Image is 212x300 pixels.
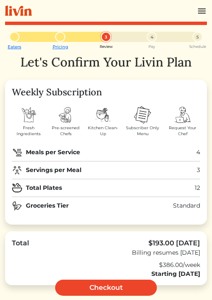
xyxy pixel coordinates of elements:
[8,44,21,50] a: Eaters
[151,34,153,40] span: 4
[19,105,39,125] img: shopping-bag-3fe9fdf43c70cd0f07ddb1d918fa50fd9965662e60047f57cd2cdb62210a911f.svg
[173,201,200,210] div: Standard
[56,105,76,125] img: chef-badb71c08a8f5ffc52cdcf2d2ad30fe731140de9f2fb1f8ce126cf7b01e74f51.svg
[5,55,207,69] h1: Let's Confirm Your Livin Plan
[151,270,200,278] strong: Starting [DATE]
[105,34,107,40] span: 3
[195,183,200,192] div: 12
[12,165,22,175] img: users-group-f3c9345611b1a2b1092ab9a4f439ac097d827a523e23c74d1db29542e094688d.svg
[12,200,22,211] img: natural-food-24e544fcef0d753ee7478663568a396ddfcde3812772f870894636ce272f7b23.svg
[165,125,200,137] span: Request Your Chef
[86,125,120,137] span: Kitchen Clean-Up
[26,148,80,157] strong: Meals per Service
[100,44,113,49] small: Review
[132,238,200,248] div: $193.00 [DATE]
[26,166,81,175] strong: Servings per Meal
[12,86,200,97] h4: Weekly Subscription
[189,44,206,49] small: Schedule
[26,201,69,210] strong: Groceries Tier
[12,183,22,193] img: plate_medium_icon-e045dfd5cac101296ac37c6c512ae1b2bf7298469c6406fb320d813940e28050.svg
[93,105,113,125] img: dishes-d6934137296c20fa1fbd2b863cbcc29b0ee9867785c1462d0468fec09d0b8e2d.svg
[47,125,85,137] span: Pre-screened Chefs
[53,44,68,50] a: Pricing
[132,105,153,125] img: menu-2f35c4f96a4585effa3d08e608743c4cf839ddca9e71355e0d64a4205c697bf4.svg
[197,6,207,16] img: menu_hamburger-cb6d353cf0ecd9f46ceae1c99ecbeb4a00e71ca567a856bd81f57e9d8c17bb26.svg
[122,125,164,137] span: Subscriber Only Menu
[5,6,32,16] img: livin-logo-a0d97d1a881af30f6274990eb6222085a2533c92bbd1e4f22c21b4f0d0e3210c.svg
[12,125,46,137] span: Fresh Ingredients
[12,238,29,257] div: Total
[26,183,62,192] strong: Total Plates
[196,34,199,40] span: 5
[12,147,22,158] img: pan-03-22b2d27afe76b5b8ac93af3fa79042a073eb7c635289ef4c7fe901eadbf07da4.svg
[197,166,200,175] div: 3
[196,148,200,157] div: 4
[132,248,200,257] div: Billing resumes [DATE]
[173,105,193,125] img: order-chef-services-326f08f44a6aa5e3920b69c4f720486849f38608855716721851c101076d58f1.svg
[148,44,155,49] small: Pay
[55,280,157,296] a: Checkout
[12,261,200,269] div: $386.00/week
